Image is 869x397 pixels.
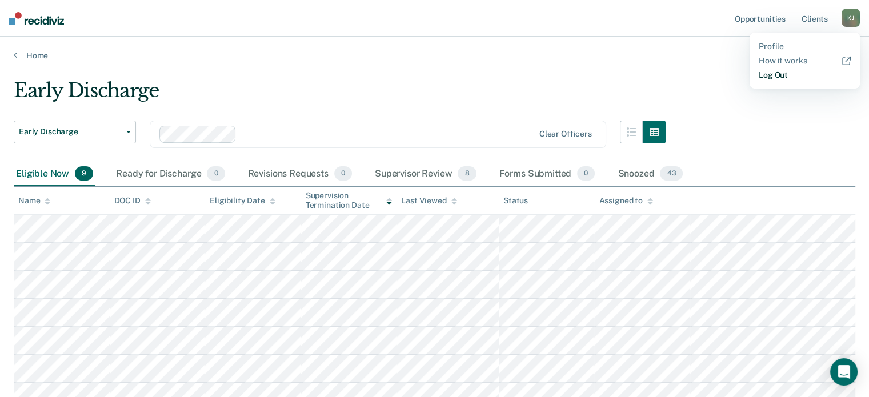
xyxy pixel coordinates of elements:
[19,127,122,137] span: Early Discharge
[207,166,225,181] span: 0
[599,196,652,206] div: Assigned to
[539,129,592,139] div: Clear officers
[14,121,136,143] button: Early Discharge
[14,50,855,61] a: Home
[458,166,476,181] span: 8
[830,358,858,386] div: Open Intercom Messenger
[14,79,666,111] div: Early Discharge
[9,12,64,25] img: Recidiviz
[401,196,456,206] div: Last Viewed
[503,196,528,206] div: Status
[114,162,227,187] div: Ready for Discharge0
[75,166,93,181] span: 9
[306,191,393,210] div: Supervision Termination Date
[577,166,595,181] span: 0
[373,162,479,187] div: Supervisor Review8
[210,196,275,206] div: Eligibility Date
[842,9,860,27] div: K J
[660,166,683,181] span: 43
[246,162,354,187] div: Revisions Requests0
[14,162,95,187] div: Eligible Now9
[18,196,50,206] div: Name
[114,196,151,206] div: DOC ID
[759,42,851,51] a: Profile
[497,162,598,187] div: Forms Submitted0
[759,70,851,80] a: Log Out
[842,9,860,27] button: KJ
[334,166,352,181] span: 0
[615,162,685,187] div: Snoozed43
[759,56,851,66] a: How it works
